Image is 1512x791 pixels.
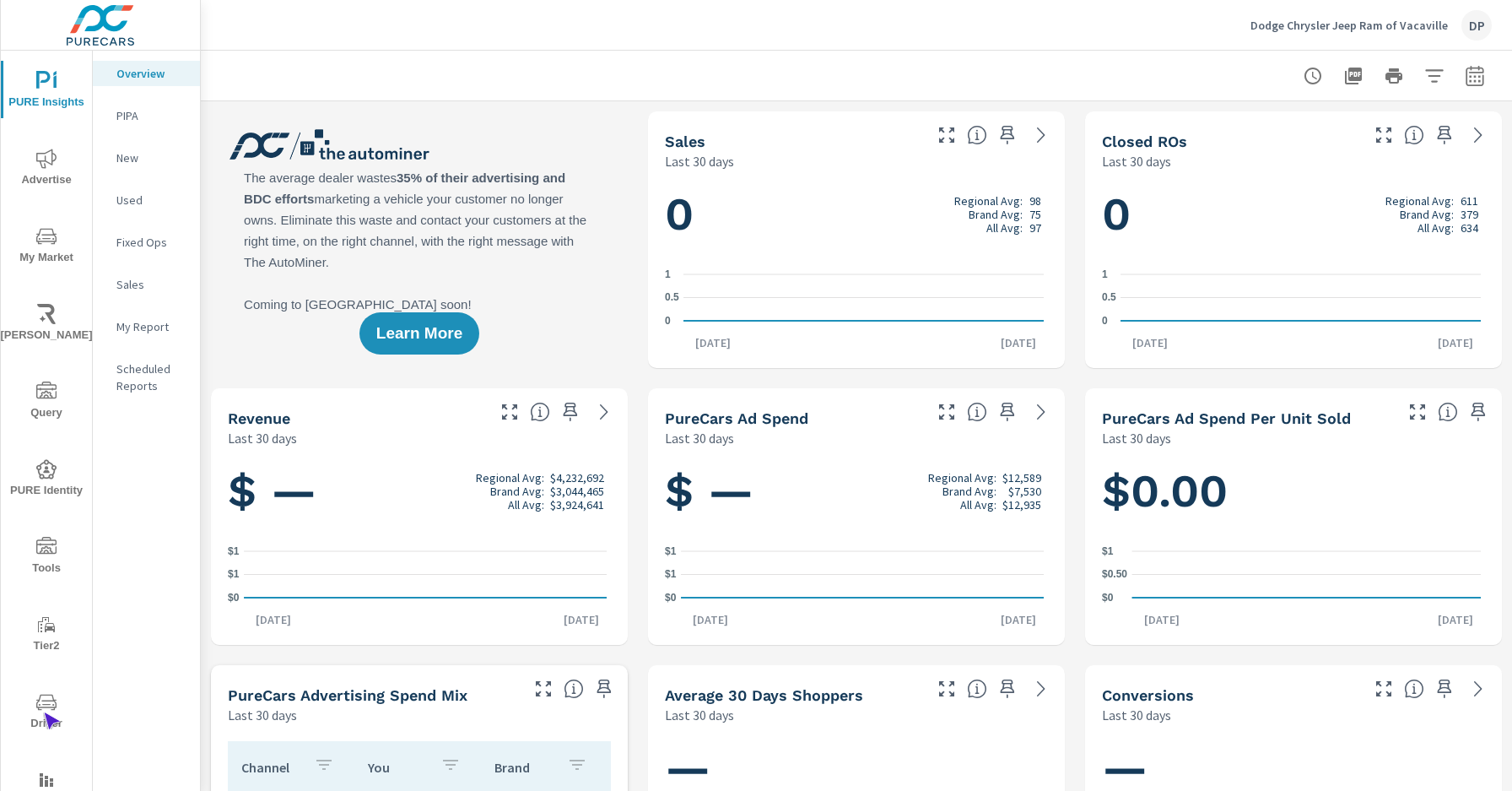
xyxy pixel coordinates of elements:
[954,194,1023,208] p: Regional Avg:
[665,705,734,725] p: Last 30 days
[494,759,553,776] p: Brand
[93,356,200,398] div: Scheduled Reports
[116,107,186,124] p: PIPA
[550,498,604,512] p: $3,924,641
[228,592,240,604] text: $0
[665,592,677,604] text: $0
[960,498,996,512] p: All Avg:
[1028,122,1055,149] a: See more details in report
[116,276,186,293] p: Sales
[228,705,297,725] p: Last 30 days
[1008,485,1041,498] p: $7,530
[93,103,200,128] div: PIPA
[1385,194,1454,208] p: Regional Avg:
[490,485,544,498] p: Brand Avg:
[1458,59,1492,93] button: Select Date Range
[665,428,734,448] p: Last 30 days
[1431,122,1458,149] span: Save this to your personalized report
[1417,221,1454,235] p: All Avg:
[591,675,618,702] span: Save this to your personalized report
[6,304,87,345] span: [PERSON_NAME]
[1002,498,1041,512] p: $12,935
[1426,334,1485,351] p: [DATE]
[1400,208,1454,221] p: Brand Avg:
[1336,59,1370,93] button: "Export Report to PDF"
[665,463,1048,520] h1: $ —
[1132,611,1191,628] p: [DATE]
[359,312,479,355] button: Learn More
[665,186,1048,243] h1: 0
[116,149,186,166] p: New
[93,272,200,297] div: Sales
[1102,545,1114,557] text: $1
[1102,686,1194,704] h5: Conversions
[550,485,604,498] p: $3,044,465
[665,569,677,581] text: $1
[1029,221,1041,235] p: 97
[967,679,987,699] span: A rolling 30 day total of daily Shoppers on the dealership website, averaged over the selected da...
[1377,59,1411,93] button: Print Report
[994,122,1021,149] span: Save this to your personalized report
[1029,208,1041,221] p: 75
[967,402,987,422] span: Total cost of media for all PureCars channels for the selected dealership group over the selected...
[665,151,734,171] p: Last 30 days
[1102,133,1187,150] h5: Closed ROs
[1404,125,1424,145] span: Number of Repair Orders Closed by the selected dealership group over the selected time range. [So...
[1102,315,1108,327] text: 0
[93,61,200,86] div: Overview
[93,145,200,171] div: New
[967,125,987,145] span: Number of vehicles sold by the dealership over the selected date range. [Source: This data is sou...
[6,71,87,112] span: PURE Insights
[508,498,544,512] p: All Avg:
[530,402,550,422] span: Total sales revenue over the selected date range. [Source: This data is sourced from the dealer’s...
[116,234,186,251] p: Fixed Ops
[933,122,960,149] button: Make Fullscreen
[1404,679,1424,699] span: The number of dealer-specified goals completed by a visitor. [Source: This data is provided by th...
[665,292,679,304] text: 0.5
[550,471,604,485] p: $4,232,692
[1417,59,1451,93] button: Apply Filters
[665,409,808,427] h5: PureCars Ad Spend
[1102,409,1351,427] h5: PureCars Ad Spend Per Unit Sold
[1465,675,1492,702] a: See more details in report
[6,382,87,423] span: Query
[6,537,87,578] span: Tools
[683,334,742,351] p: [DATE]
[681,611,740,628] p: [DATE]
[496,398,523,425] button: Make Fullscreen
[1028,398,1055,425] a: See more details in report
[557,398,584,425] span: Save this to your personalized report
[665,268,671,280] text: 1
[228,569,240,581] text: $1
[1426,611,1485,628] p: [DATE]
[986,221,1023,235] p: All Avg:
[665,133,705,150] h5: Sales
[564,679,584,699] span: This table looks at how you compare to the amount of budget you spend per channel as opposed to y...
[1102,186,1485,243] h1: 0
[989,334,1048,351] p: [DATE]
[93,187,200,213] div: Used
[228,428,297,448] p: Last 30 days
[1250,18,1448,33] p: Dodge Chrysler Jeep Ram of Vacaville
[1370,675,1397,702] button: Make Fullscreen
[530,675,557,702] button: Make Fullscreen
[552,611,611,628] p: [DATE]
[1431,675,1458,702] span: Save this to your personalized report
[93,230,200,255] div: Fixed Ops
[1102,268,1108,280] text: 1
[1029,194,1041,208] p: 98
[665,686,863,704] h5: Average 30 Days Shoppers
[994,398,1021,425] span: Save this to your personalized report
[116,360,186,394] p: Scheduled Reports
[6,459,87,501] span: PURE Identity
[6,226,87,268] span: My Market
[665,545,677,557] text: $1
[933,398,960,425] button: Make Fullscreen
[1465,122,1492,149] a: See more details in report
[116,318,186,335] p: My Report
[376,326,462,341] span: Learn More
[1102,592,1114,604] text: $0
[241,759,300,776] p: Channel
[1461,194,1478,208] p: 611
[116,65,186,82] p: Overview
